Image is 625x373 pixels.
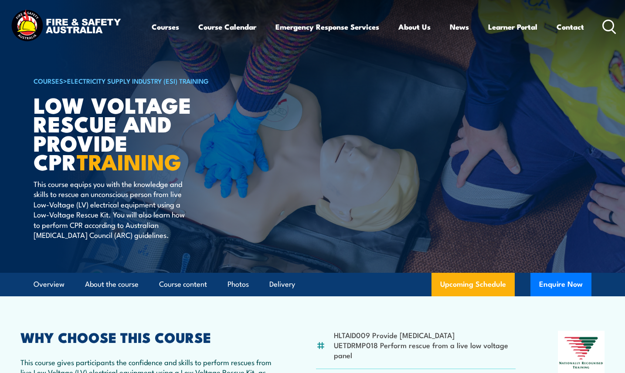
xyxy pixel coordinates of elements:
[85,273,139,296] a: About the course
[228,273,249,296] a: Photos
[152,15,179,38] a: Courses
[431,273,515,296] a: Upcoming Schedule
[67,76,209,85] a: Electricity Supply Industry (ESI) Training
[77,144,181,178] strong: TRAINING
[334,330,515,340] li: HLTAID009 Provide [MEDICAL_DATA]
[198,15,256,38] a: Course Calendar
[488,15,537,38] a: Learner Portal
[20,331,274,343] h2: WHY CHOOSE THIS COURSE
[557,15,584,38] a: Contact
[398,15,431,38] a: About Us
[34,273,65,296] a: Overview
[34,95,249,170] h1: Low Voltage Rescue and Provide CPR
[450,15,469,38] a: News
[269,273,295,296] a: Delivery
[334,340,515,360] li: UETDRMP018 Perform rescue from a live low voltage panel
[159,273,207,296] a: Course content
[34,179,193,240] p: This course equips you with the knowledge and skills to rescue an unconscious person from live Lo...
[34,76,63,85] a: COURSES
[34,75,249,86] h6: >
[530,273,591,296] button: Enquire Now
[275,15,379,38] a: Emergency Response Services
